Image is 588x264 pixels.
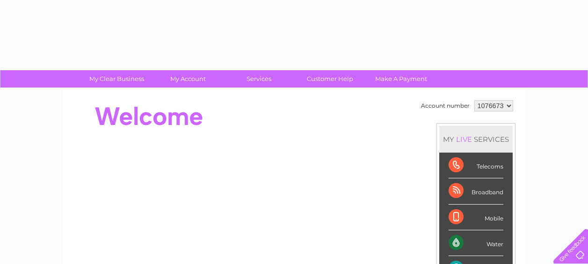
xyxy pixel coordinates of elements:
[449,230,503,256] div: Water
[363,70,440,88] a: Make A Payment
[78,70,155,88] a: My Clear Business
[149,70,226,88] a: My Account
[291,70,369,88] a: Customer Help
[220,70,298,88] a: Services
[454,135,474,144] div: LIVE
[449,153,503,178] div: Telecoms
[449,178,503,204] div: Broadband
[449,205,503,230] div: Mobile
[419,98,472,114] td: Account number
[439,126,513,153] div: MY SERVICES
